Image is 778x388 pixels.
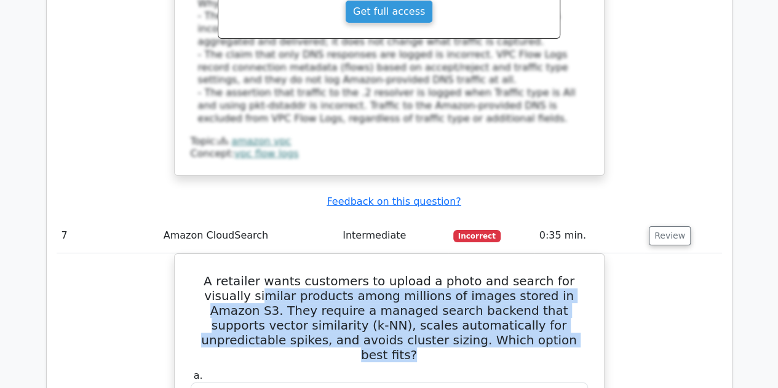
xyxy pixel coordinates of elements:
[189,274,589,362] h5: A retailer wants customers to upload a photo and search for visually similar products among milli...
[191,148,588,160] div: Concept:
[327,196,461,207] a: Feedback on this question?
[194,370,203,381] span: a.
[191,135,588,148] div: Topic:
[231,135,291,147] a: amazon vpc
[57,218,159,253] td: 7
[534,218,644,253] td: 0:35 min.
[338,218,448,253] td: Intermediate
[649,226,691,245] button: Review
[234,148,298,159] a: vpc flow logs
[453,230,501,242] span: Incorrect
[159,218,338,253] td: Amazon CloudSearch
